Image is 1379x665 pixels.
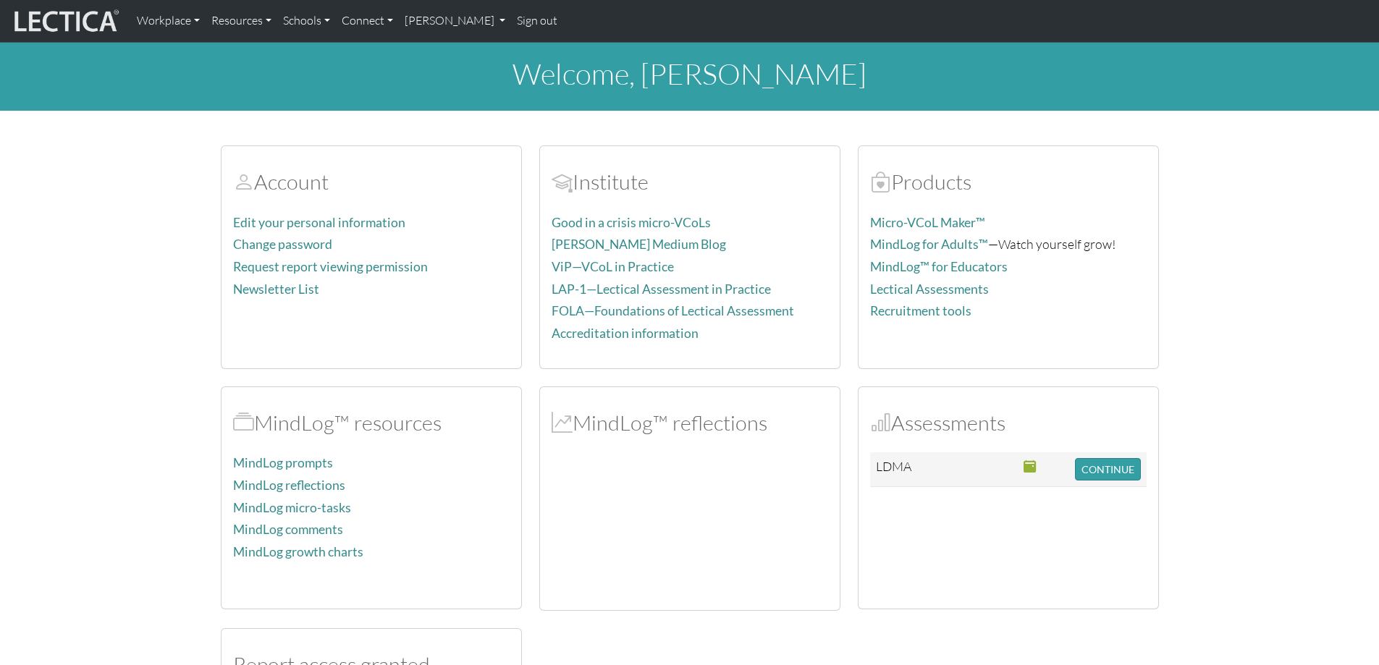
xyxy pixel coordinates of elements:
[277,6,336,36] a: Schools
[233,237,332,252] a: Change password
[233,259,428,274] a: Request report viewing permission
[552,169,828,195] h2: Institute
[552,215,711,230] a: Good in a crisis micro-VCoLs
[336,6,399,36] a: Connect
[233,410,510,436] h2: MindLog™ resources
[552,303,794,318] a: FOLA—Foundations of Lectical Assessment
[233,169,510,195] h2: Account
[870,259,1008,274] a: MindLog™ for Educators
[552,281,771,297] a: LAP-1—Lectical Assessment in Practice
[399,6,511,36] a: [PERSON_NAME]
[206,6,277,36] a: Resources
[233,522,343,537] a: MindLog comments
[233,281,319,297] a: Newsletter List
[870,169,1147,195] h2: Products
[233,455,333,470] a: MindLog prompts
[233,169,254,195] span: Account
[870,410,1147,436] h2: Assessments
[233,410,254,436] span: MindLog™ resources
[511,6,563,36] a: Sign out
[552,410,573,436] span: MindLog
[1075,458,1141,480] button: CONTINUE
[233,500,351,515] a: MindLog micro-tasks
[552,259,674,274] a: ViP—VCoL in Practice
[870,281,989,297] a: Lectical Assessments
[552,169,573,195] span: Account
[131,6,206,36] a: Workplace
[233,478,345,493] a: MindLog reflections
[870,215,985,230] a: Micro-VCoL Maker™
[552,326,699,341] a: Accreditation information
[11,7,119,35] img: lecticalive
[870,452,930,487] td: LDMA
[1024,458,1037,474] span: This Assessment closes on: 2025-10-14 02:00
[870,234,1147,255] p: —Watch yourself grow!
[552,237,726,252] a: [PERSON_NAME] Medium Blog
[870,410,891,436] span: Assessments
[870,169,891,195] span: Products
[233,544,363,559] a: MindLog growth charts
[552,410,828,436] h2: MindLog™ reflections
[233,215,405,230] a: Edit your personal information
[870,303,971,318] a: Recruitment tools
[870,237,988,252] a: MindLog for Adults™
